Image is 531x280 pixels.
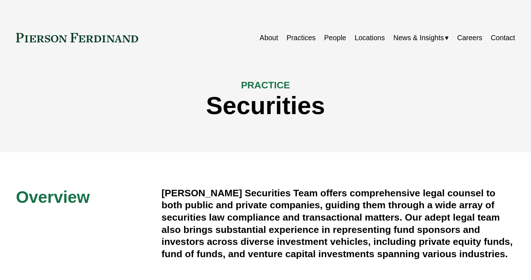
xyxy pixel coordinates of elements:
[241,80,290,91] span: PRACTICE
[393,32,444,44] span: News & Insights
[286,31,315,45] a: Practices
[354,31,385,45] a: Locations
[162,187,515,260] h4: [PERSON_NAME] Securities Team offers comprehensive legal counsel to both public and private compa...
[393,31,449,45] a: folder dropdown
[260,31,278,45] a: About
[16,92,515,120] h1: Securities
[491,31,515,45] a: Contact
[457,31,482,45] a: Careers
[16,188,90,206] span: Overview
[324,31,346,45] a: People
